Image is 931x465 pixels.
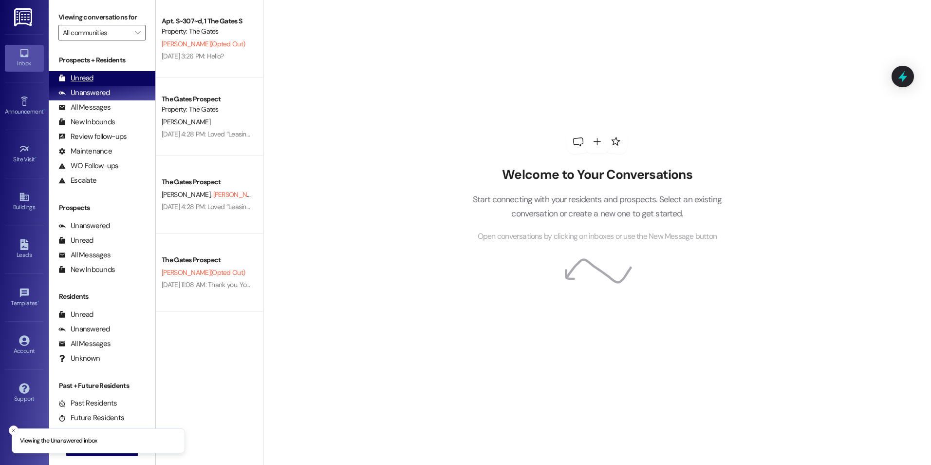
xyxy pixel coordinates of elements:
[58,117,115,127] div: New Inbounds
[35,155,37,161] span: •
[58,310,93,320] div: Unread
[162,255,252,265] div: The Gates Prospect
[58,250,111,260] div: All Messages
[58,353,100,364] div: Unknown
[49,55,155,65] div: Prospects + Residents
[58,235,93,246] div: Unread
[49,203,155,213] div: Prospects
[58,265,115,275] div: New Inbounds
[162,177,252,187] div: The Gates Prospect
[58,132,127,142] div: Review follow-ups
[5,189,44,215] a: Buildings
[162,52,224,60] div: [DATE] 3:26 PM: Hello?
[58,146,112,156] div: Maintenance
[162,280,643,289] div: [DATE] 11:08 AM: Thank you. You will no longer receive texts from this thread. Please reply with ...
[162,16,252,26] div: Apt. S~307~d, 1 The Gates S
[58,398,117,408] div: Past Residents
[162,104,252,115] div: Property: The Gates
[58,102,111,113] div: All Messages
[5,380,44,407] a: Support
[478,231,717,243] span: Open conversations by clicking on inboxes or use the New Message button
[5,141,44,167] a: Site Visit •
[162,190,213,199] span: [PERSON_NAME]
[162,117,210,126] span: [PERSON_NAME]
[49,381,155,391] div: Past + Future Residents
[5,45,44,71] a: Inbox
[14,8,34,26] img: ResiDesk Logo
[58,339,111,349] div: All Messages
[5,285,44,311] a: Templates •
[162,94,252,104] div: The Gates Prospect
[458,167,736,183] h2: Welcome to Your Conversations
[63,25,130,40] input: All communities
[162,39,245,48] span: [PERSON_NAME] (Opted Out)
[9,426,19,435] button: Close toast
[58,324,110,334] div: Unanswered
[58,161,118,171] div: WO Follow-ups
[20,437,97,446] p: Viewing the Unanswered inbox
[58,413,124,423] div: Future Residents
[58,88,110,98] div: Unanswered
[5,236,44,263] a: Leads
[162,268,245,277] span: [PERSON_NAME] (Opted Out)
[162,26,252,37] div: Property: The Gates
[5,332,44,359] a: Account
[37,298,39,305] span: •
[58,73,93,83] div: Unread
[58,221,110,231] div: Unanswered
[458,193,736,220] p: Start connecting with your residents and prospects. Select an existing conversation or create a n...
[43,107,45,114] span: •
[49,291,155,302] div: Residents
[135,29,140,37] i: 
[213,190,296,199] span: [PERSON_NAME] (Opted Out)
[58,175,96,186] div: Escalate
[58,10,146,25] label: Viewing conversations for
